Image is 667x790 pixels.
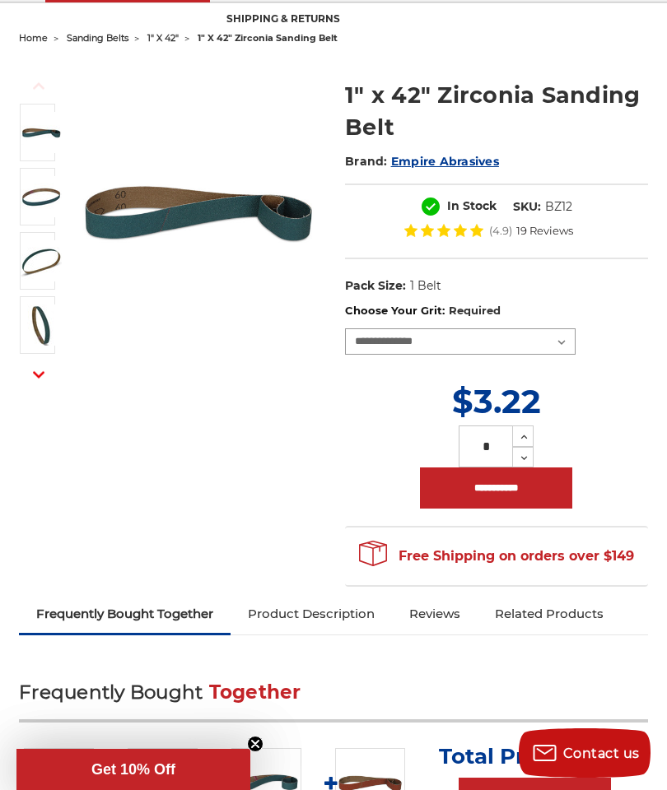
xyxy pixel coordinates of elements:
img: 1" x 42" Zirconia Belt [21,112,62,153]
img: 1" x 42" - Zirconia Sanding Belt [21,304,62,346]
a: 1" x 42" [147,32,179,44]
a: sanding belts [67,32,128,44]
span: $3.22 [452,381,541,421]
span: Brand: [345,154,388,169]
dt: SKU: [513,198,541,216]
a: home [19,32,48,44]
span: Together [209,681,301,704]
button: Contact us [519,728,651,778]
h1: 1" x 42" Zirconia Sanding Belt [345,79,648,143]
button: Close teaser [247,736,264,752]
img: 1" x 42" Sanding Belt Zirc [21,240,62,281]
span: 19 Reviews [516,225,573,236]
a: Reviews [392,596,478,632]
span: Get 10% Off [91,761,175,778]
span: 1" x 42" zirconia sanding belt [198,32,338,44]
dd: BZ12 [545,198,572,216]
button: Next [19,357,58,393]
a: Product Description [231,596,392,632]
img: 1" x 42" Zirconia Sanding Belt [21,176,62,217]
span: Frequently Bought [19,681,203,704]
img: 1" x 42" Zirconia Belt [75,89,322,336]
dd: 1 Belt [410,277,441,295]
label: Choose Your Grit: [345,303,648,319]
a: Related Products [478,596,621,632]
small: Required [449,304,501,317]
span: In Stock [447,198,497,213]
div: Get 10% OffClose teaser [16,749,250,790]
dt: Pack Size: [345,277,406,295]
p: Total Price: [439,743,632,769]
span: Free Shipping on orders over $149 [359,540,634,573]
button: Previous [19,68,58,104]
a: Frequently Bought Together [19,596,231,632]
span: (4.9) [489,225,512,236]
span: Contact us [563,746,640,761]
a: Empire Abrasives [391,154,499,169]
